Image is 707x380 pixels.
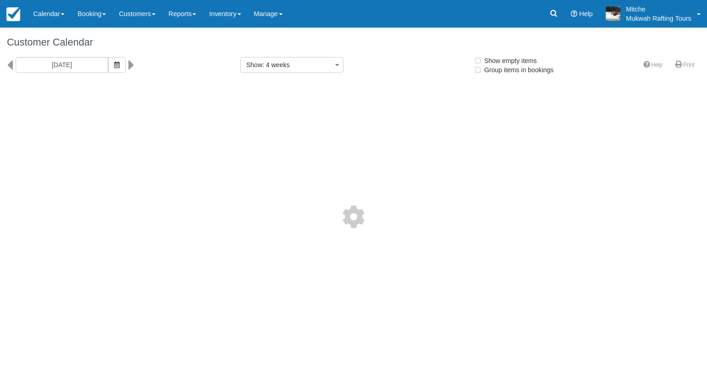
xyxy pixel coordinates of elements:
[474,54,543,68] label: Show empty items
[579,10,593,17] span: Help
[474,63,560,77] label: Group items in bookings
[474,57,544,63] span: Show empty items
[474,66,561,73] span: Group items in bookings
[638,58,668,72] a: Help
[670,58,700,72] a: Print
[246,61,262,69] span: Show
[6,7,20,21] img: checkfront-main-nav-mini-logo.png
[7,37,700,48] h1: Customer Calendar
[626,14,691,23] p: Mukwah Rafting Tours
[262,61,290,69] span: : 4 weeks
[626,5,691,14] p: Mitche
[606,6,620,21] img: A1
[240,57,343,73] button: Show: 4 weeks
[571,11,577,17] i: Help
